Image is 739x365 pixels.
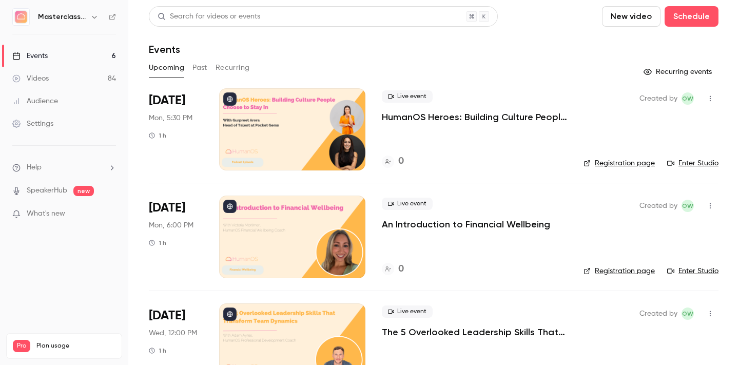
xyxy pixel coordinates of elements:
[149,308,185,324] span: [DATE]
[149,347,166,355] div: 1 h
[149,131,166,140] div: 1 h
[73,186,94,196] span: new
[149,43,180,55] h1: Events
[149,200,185,216] span: [DATE]
[149,88,203,170] div: Sep 15 Mon, 5:30 PM (Europe/London)
[149,113,192,123] span: Mon, 5:30 PM
[667,266,718,276] a: Enter Studio
[639,200,677,212] span: Created by
[682,200,694,212] span: Olivia Wynne
[382,111,567,123] a: HumanOS Heroes: Building Culture People Choose to Stay In
[36,342,115,350] span: Plan usage
[382,218,550,230] a: An Introduction to Financial Wellbeing
[398,262,404,276] h4: 0
[398,155,404,168] h4: 0
[27,185,67,196] a: SpeakerHub
[382,155,404,168] a: 0
[584,266,655,276] a: Registration page
[158,11,260,22] div: Search for videos or events
[12,119,53,129] div: Settings
[382,262,404,276] a: 0
[27,162,42,173] span: Help
[639,92,677,105] span: Created by
[382,326,567,338] a: The 5 Overlooked Leadership Skills That Transform Team Dynamics
[667,158,718,168] a: Enter Studio
[584,158,655,168] a: Registration page
[149,60,184,76] button: Upcoming
[216,60,250,76] button: Recurring
[149,239,166,247] div: 1 h
[104,209,116,219] iframe: Noticeable Trigger
[682,92,694,105] span: Olivia Wynne
[38,12,86,22] h6: Masterclass Channel
[12,73,49,84] div: Videos
[12,96,58,106] div: Audience
[602,6,660,27] button: New video
[382,198,433,210] span: Live event
[382,305,433,318] span: Live event
[149,328,197,338] span: Wed, 12:00 PM
[682,92,693,105] span: OW
[149,92,185,109] span: [DATE]
[639,64,718,80] button: Recurring events
[12,162,116,173] li: help-dropdown-opener
[149,220,193,230] span: Mon, 6:00 PM
[639,308,677,320] span: Created by
[682,308,693,320] span: OW
[192,60,207,76] button: Past
[13,9,29,25] img: Masterclass Channel
[665,6,718,27] button: Schedule
[13,340,30,352] span: Pro
[682,200,693,212] span: OW
[12,51,48,61] div: Events
[682,308,694,320] span: Olivia Wynne
[27,208,65,219] span: What's new
[149,196,203,278] div: Sep 15 Mon, 6:00 PM (Europe/London)
[382,90,433,103] span: Live event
